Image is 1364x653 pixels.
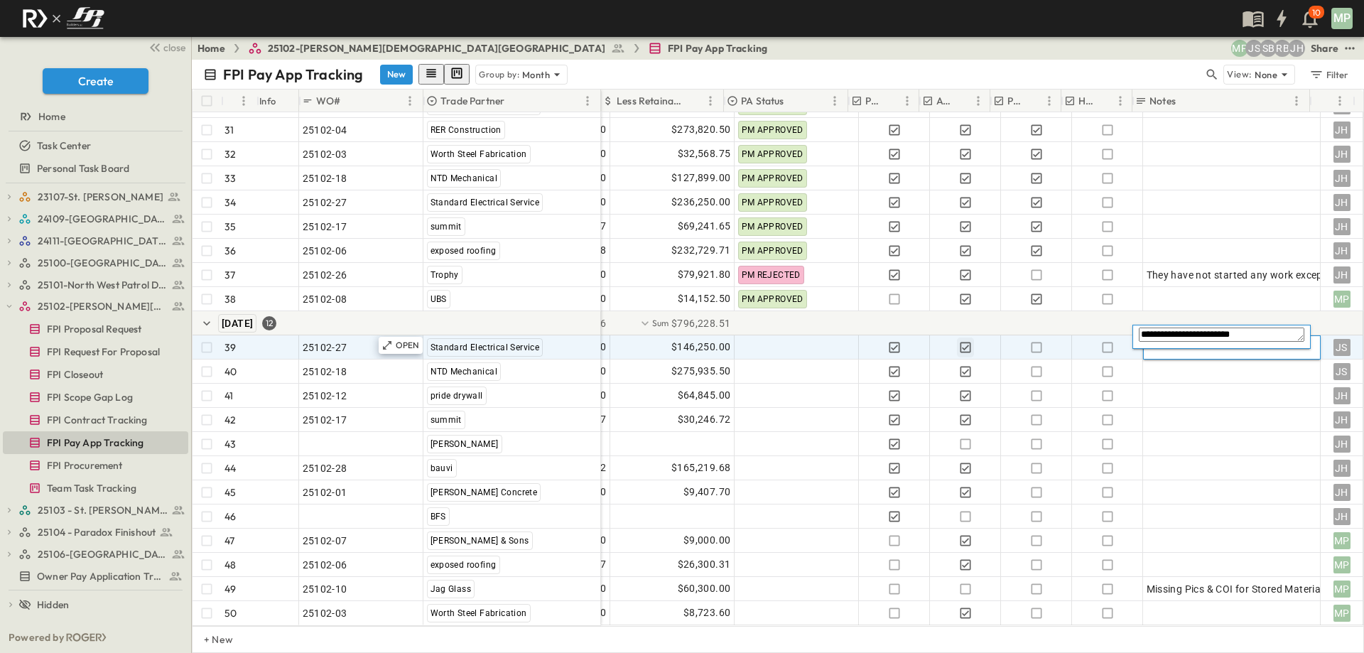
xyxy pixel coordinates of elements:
button: New [380,65,413,85]
div: MP [1333,556,1351,573]
p: 46 [224,509,236,524]
span: 25102-28 [303,461,347,475]
span: PM APPROVED [742,173,803,183]
span: $165,219.68 [671,460,730,476]
button: Filter [1304,65,1353,85]
span: NTD Mechanical [431,367,498,377]
span: FPI Procurement [47,458,123,473]
span: summit [431,222,462,232]
span: $146,250.00 [671,339,730,355]
span: PM APPROVED [742,294,803,304]
span: [PERSON_NAME] Concrete [431,487,538,497]
div: table view [418,64,470,85]
p: PA Status [741,94,784,108]
div: JH [1333,484,1351,501]
span: Personal Task Board [37,161,129,176]
div: 24111-[GEOGRAPHIC_DATA]test [3,230,188,252]
p: Group by: [479,68,519,82]
span: FPI Proposal Request [47,322,141,336]
p: 45 [224,485,236,500]
div: Share [1311,41,1338,55]
span: FPI Pay App Tracking [668,41,767,55]
button: Menu [579,92,596,109]
span: $273,820.50 [671,122,730,138]
span: 25102-06 [303,244,347,258]
p: WO# [316,94,341,108]
span: Standard Electrical Service [431,342,540,352]
a: Team Task Tracking [3,478,185,498]
p: View: [1227,67,1252,82]
span: 25102-27 [303,195,347,210]
span: Missing Pics & COI for Stored Materials [1147,582,1329,596]
div: 25103 - St. [PERSON_NAME] Phase 2test [3,499,188,522]
p: Month [522,68,550,82]
p: Trade Partner [440,94,504,108]
span: PM APPROVED [742,222,803,232]
a: Personal Task Board [3,158,185,178]
div: JH [1333,170,1351,187]
p: 10 [1312,7,1321,18]
p: PE Expecting [865,94,884,108]
div: JH [1333,266,1351,284]
div: 24109-St. Teresa of Calcutta Parish Halltest [3,207,188,230]
span: $796,228.51 [671,316,730,330]
button: Sort [1179,93,1194,109]
span: 25102-06 [303,558,347,572]
p: PM Processed [1007,94,1027,108]
span: $26,300.31 [678,556,731,573]
div: Sterling Barnett (sterling@fpibuilders.com) [1260,40,1277,57]
span: [PERSON_NAME] [431,439,499,449]
div: JH [1333,387,1351,404]
a: 25102-Christ The Redeemer Anglican Church [18,296,185,316]
span: PM APPROVED [742,149,803,159]
span: $30,246.72 [678,411,731,428]
div: FPI Request For Proposaltest [3,340,188,363]
button: Menu [1331,92,1348,109]
div: 25101-North West Patrol Divisiontest [3,274,188,296]
div: JH [1333,460,1351,477]
span: 24109-St. Teresa of Calcutta Parish Hall [38,212,168,226]
div: JH [1333,218,1351,235]
button: Sort [686,93,702,109]
div: MP [1333,532,1351,549]
span: Owner Pay Application Tracking [37,569,163,583]
span: PM APPROVED [742,125,803,135]
div: JH [1333,436,1351,453]
div: FPI Contract Trackingtest [3,409,188,431]
span: FPI Scope Gap Log [47,390,133,404]
p: Notes [1149,94,1176,108]
span: 25102-07 [303,534,347,548]
div: FPI Procurementtest [3,454,188,477]
span: bauvi [431,463,453,473]
div: 25106-St. Andrews Parking Lottest [3,543,188,566]
a: FPI Contract Tracking [3,410,185,430]
p: OPEN [396,340,420,351]
p: 33 [224,171,236,185]
span: Team Task Tracking [47,481,136,495]
button: Sort [1316,93,1331,109]
button: Sort [507,93,523,109]
div: FPI Scope Gap Logtest [3,386,188,409]
span: 25102-[PERSON_NAME][DEMOGRAPHIC_DATA][GEOGRAPHIC_DATA] [268,41,605,55]
span: Hidden [37,598,69,612]
span: $275,935.50 [671,363,730,379]
span: Trophy [431,270,459,280]
a: Home [197,41,225,55]
div: # [221,90,256,112]
p: Sum [652,317,669,329]
span: 25102-26 [303,268,347,282]
p: 50 [224,606,237,620]
button: test [1341,40,1358,57]
span: 23107-St. [PERSON_NAME] [38,190,163,204]
button: Sort [227,93,242,109]
span: 25102-03 [303,606,347,620]
div: MP [1333,291,1351,308]
div: 25104 - Paradox Finishouttest [3,521,188,544]
span: $64,845.00 [678,387,731,404]
div: JH [1333,508,1351,525]
a: 25100-Vanguard Prep School [18,253,185,273]
p: 40 [224,365,237,379]
p: 43 [224,437,236,451]
button: kanban view [444,64,470,85]
span: 25102-27 [303,340,347,355]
